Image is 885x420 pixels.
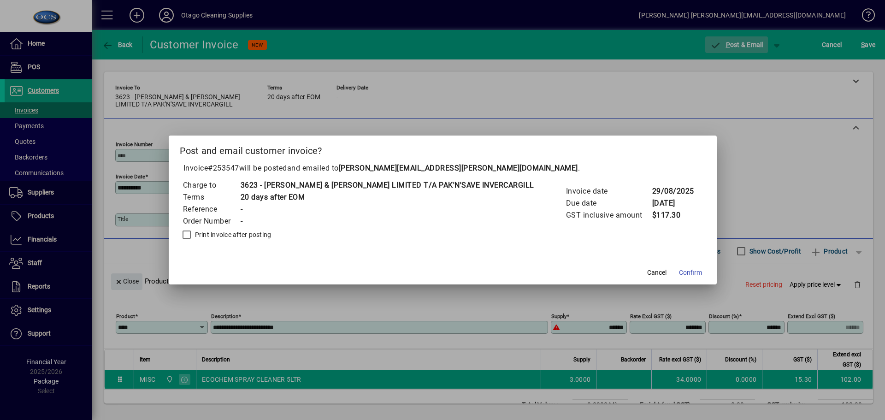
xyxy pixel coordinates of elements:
[240,179,534,191] td: 3623 - [PERSON_NAME] & [PERSON_NAME] LIMITED T/A PAK'N'SAVE INVERCARGILL
[566,209,652,221] td: GST inclusive amount
[679,268,702,278] span: Confirm
[652,197,694,209] td: [DATE]
[193,230,271,239] label: Print invoice after posting
[647,268,667,278] span: Cancel
[675,264,706,281] button: Confirm
[240,203,534,215] td: -
[652,185,694,197] td: 29/08/2025
[287,164,578,172] span: and emailed to
[652,209,694,221] td: $117.30
[240,191,534,203] td: 20 days after EOM
[183,203,240,215] td: Reference
[183,179,240,191] td: Charge to
[169,136,717,162] h2: Post and email customer invoice?
[642,264,672,281] button: Cancel
[566,185,652,197] td: Invoice date
[339,164,578,172] b: [PERSON_NAME][EMAIL_ADDRESS][PERSON_NAME][DOMAIN_NAME]
[183,191,240,203] td: Terms
[240,215,534,227] td: -
[180,163,706,174] p: Invoice will be posted .
[208,164,239,172] span: #253547
[183,215,240,227] td: Order Number
[566,197,652,209] td: Due date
